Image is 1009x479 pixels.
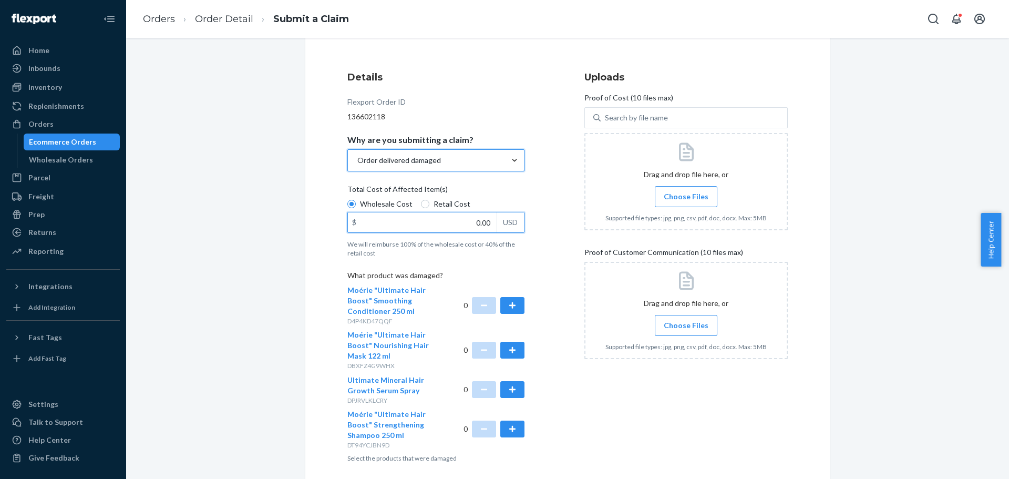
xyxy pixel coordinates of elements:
[347,70,524,84] h3: Details
[29,155,93,165] div: Wholesale Orders
[464,409,525,450] div: 0
[464,285,525,325] div: 0
[28,399,58,410] div: Settings
[464,375,525,405] div: 0
[28,453,79,463] div: Give Feedback
[6,396,120,413] a: Settings
[584,70,788,84] h3: Uploads
[584,93,673,107] span: Proof of Cost (10 files max)
[421,200,429,208] input: Retail Cost
[28,417,83,427] div: Talk to Support
[584,247,743,262] span: Proof of Customer Communication (10 files max)
[28,435,71,445] div: Help Center
[28,63,60,74] div: Inbounds
[273,13,349,25] a: Submit a Claim
[605,113,668,123] div: Search by file name
[24,134,120,150] a: Ecommerce Orders
[497,212,524,232] div: USD
[347,375,424,395] span: Ultimate Mineral Hair Growth Serum Spray
[347,184,448,199] span: Total Cost of Affected Item(s)
[348,212,497,232] input: $USD
[6,79,120,96] a: Inventory
[6,329,120,346] button: Fast Tags
[28,281,73,292] div: Integrations
[347,240,524,258] p: We will reimburse 100% of the wholesale cost or 40% of the retail cost
[12,14,56,24] img: Flexport logo
[28,209,45,220] div: Prep
[6,299,120,316] a: Add Integration
[28,303,75,312] div: Add Integration
[6,60,120,77] a: Inbounds
[28,82,62,93] div: Inventory
[6,432,120,449] a: Help Center
[143,13,175,25] a: Orders
[28,119,54,129] div: Orders
[6,169,120,186] a: Parcel
[6,278,120,295] button: Integrations
[347,135,473,145] p: Why are you submitting a claim?
[28,101,84,111] div: Replenishments
[28,227,56,238] div: Returns
[6,224,120,241] a: Returns
[6,450,120,466] button: Give Feedback
[347,270,524,285] p: What product was damaged?
[969,8,990,29] button: Open account menu
[6,98,120,115] a: Replenishments
[434,199,470,209] span: Retail Cost
[28,246,64,257] div: Reporting
[981,213,1001,267] button: Help Center
[347,396,436,405] p: DPJRVLKLCRY
[347,330,429,360] span: Moérie "Ultimate Hair Boost" Nourishing Hair Mask 122 ml
[28,191,54,202] div: Freight
[6,188,120,205] a: Freight
[135,4,357,35] ol: breadcrumbs
[6,116,120,133] a: Orders
[664,191,708,202] span: Choose Files
[6,350,120,367] a: Add Fast Tag
[28,45,49,56] div: Home
[195,13,253,25] a: Order Detail
[24,151,120,168] a: Wholesale Orders
[28,354,66,363] div: Add Fast Tag
[6,42,120,59] a: Home
[923,8,944,29] button: Open Search Box
[347,97,406,111] div: Flexport Order ID
[6,206,120,223] a: Prep
[28,172,50,183] div: Parcel
[99,8,120,29] button: Close Navigation
[6,243,120,260] a: Reporting
[347,454,524,463] p: Select the products that were damaged
[357,155,441,166] div: Order delivered damaged
[347,361,436,370] p: DBXFZ4G9WHX
[347,317,436,325] p: D4P4KD47QQF
[464,330,525,370] div: 0
[347,410,426,440] span: Moérie "Ultimate Hair Boost" Strengthening Shampoo 250 ml
[347,286,426,315] span: Moérie "Ultimate Hair Boost" Smoothing Conditioner 250 ml
[28,332,62,343] div: Fast Tags
[347,111,524,122] div: 136602118
[348,212,361,232] div: $
[29,137,96,147] div: Ecommerce Orders
[347,441,436,450] p: DT94YCJBN9D
[347,200,356,208] input: Wholesale Cost
[946,8,967,29] button: Open notifications
[6,414,120,431] a: Talk to Support
[360,199,413,209] span: Wholesale Cost
[664,320,708,331] span: Choose Files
